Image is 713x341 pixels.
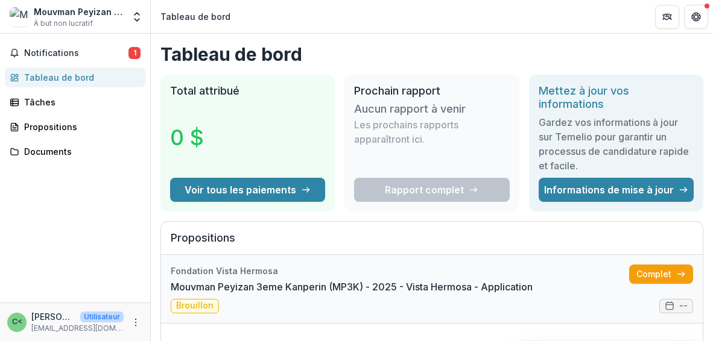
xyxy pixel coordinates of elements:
font: Les prochains rapports apparaîtront ici. [354,119,458,145]
font: Total attribué [170,84,239,97]
font: Tâches [24,97,55,107]
button: Notifications1 [5,43,145,63]
a: Tableau de bord [5,67,145,87]
button: Partenaires [655,5,679,29]
a: Informations de mise à jour [539,178,694,202]
font: Tableau de bord [160,11,230,22]
font: Tableau de bord [24,72,94,83]
a: Complet [629,264,693,284]
font: Propositions [171,231,235,244]
button: Plus [128,315,143,330]
font: Utilisateur [84,312,120,321]
font: Aucun rapport à venir [354,102,466,115]
font: Documents [24,146,72,157]
font: Propositions [24,122,77,132]
font: [PERSON_NAME] <[EMAIL_ADDRESS][DOMAIN_NAME]> <[EMAIL_ADDRESS][DOMAIN_NAME]> [31,311,414,322]
div: Casseus Chavannes <chavannescasseus@yahoo.fr> <chavannescasseus@yahoo.fr> [12,318,22,326]
font: Informations de mise à jour [544,184,674,196]
button: Ouvrir le sélecteur d'entités [128,5,145,29]
font: À but non lucratif [34,19,93,28]
font: [EMAIL_ADDRESS][DOMAIN_NAME] [31,324,154,333]
font: C< [12,317,22,326]
font: Prochain rapport [354,84,440,97]
a: Tâches [5,92,145,112]
font: Notifications [24,48,79,58]
button: Voir tous les paiements [170,178,325,202]
font: 0 $ [170,124,204,151]
font: 1 [133,48,136,57]
button: Obtenir de l'aide [684,5,708,29]
a: Documents [5,142,145,161]
nav: fil d'Ariane [156,8,235,25]
font: Mouvman Peyizan 3eme Kanperin (MP3K) [34,7,212,17]
font: Voir tous les paiements [185,184,296,196]
font: Complet [636,269,671,279]
font: Gardez vos informations à jour sur Temelio pour garantir un processus de candidature rapide et fa... [539,116,689,172]
a: Propositions [5,117,145,137]
a: Mouvman Peyizan 3eme Kanperin (MP3K) - 2025 - Vista Hermosa - Application [171,280,533,294]
font: Tableau de bord [160,43,302,65]
img: Mouvman Peyizan 3eme Kanperin (MP3K) [10,7,29,27]
font: Mettez à jour vos informations [539,84,629,110]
